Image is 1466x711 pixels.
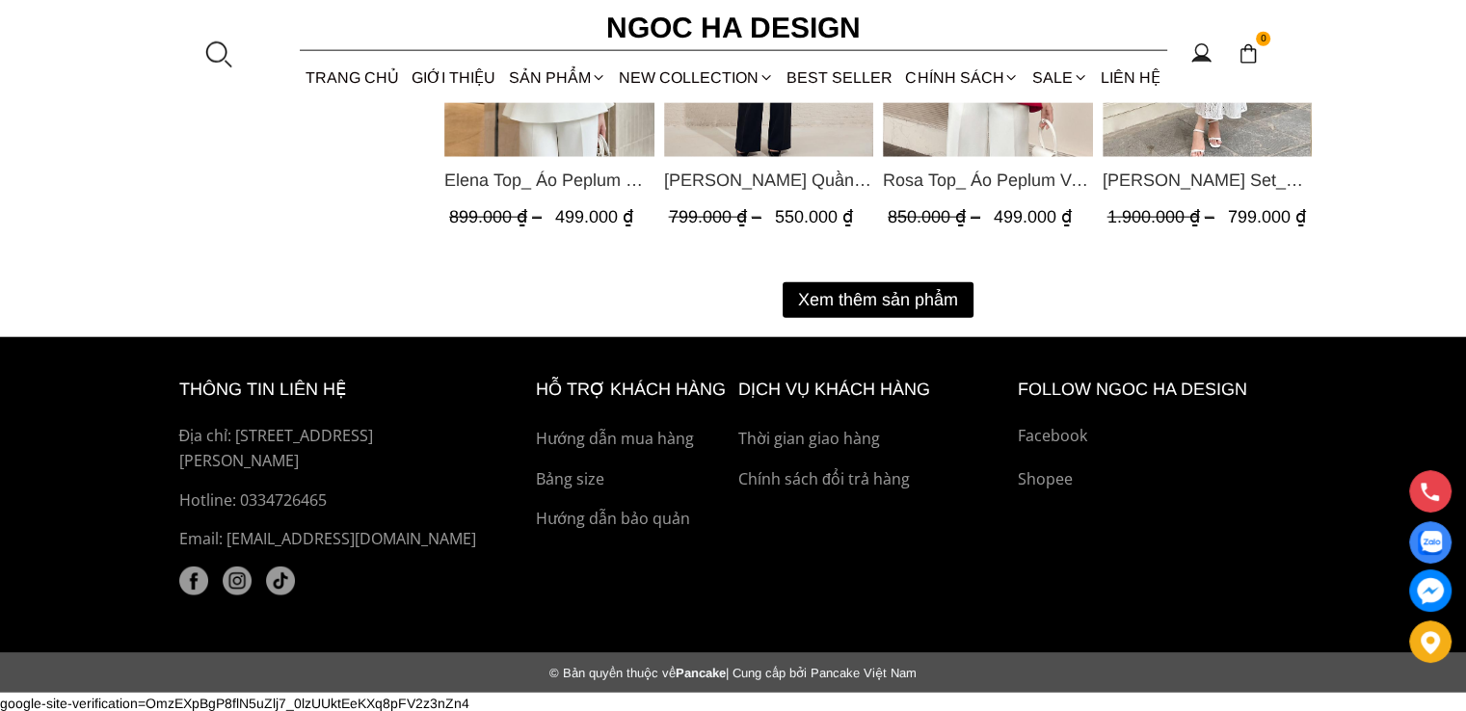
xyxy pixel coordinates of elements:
a: Bảng size [536,467,729,492]
img: img-CART-ICON-ksit0nf1 [1238,43,1259,65]
a: Chính sách đổi trả hàng [738,467,1008,492]
a: tiktok [266,566,295,595]
a: SALE [1026,52,1094,103]
a: NEW COLLECTION [612,52,780,103]
span: Elena Top_ Áo Peplum Cổ Nhún Màu Trắng A1066 [444,167,654,194]
img: Display image [1418,531,1442,555]
a: Thời gian giao hàng [738,427,1008,452]
div: Chính sách [899,52,1026,103]
a: messenger [1409,569,1452,612]
img: instagram [223,566,252,595]
span: 799.000 ₫ [668,207,765,226]
a: Link to Lara Pants_ Quần Suông Trắng Q059 [663,167,873,194]
a: LIÊN HỆ [1094,52,1166,103]
p: Địa chỉ: [STREET_ADDRESS][PERSON_NAME] [179,424,492,473]
span: | Cung cấp bởi Pancake Việt Nam [726,666,917,680]
span: 0 [1256,32,1271,47]
span: Rosa Top_ Áo Peplum Vai Lệch Xếp Ly Màu Đỏ A1064 [883,167,1093,194]
span: [PERSON_NAME] Set_ Bộ Ren Áo Sơ Mi Vai Chờm Chân Váy Đuôi Cá Màu Trắng BJ139 [1102,167,1312,194]
span: 1.900.000 ₫ [1106,207,1218,226]
a: GIỚI THIỆU [406,52,502,103]
span: © Bản quyền thuộc về [549,666,676,680]
a: Display image [1409,521,1452,564]
h6: Dịch vụ khách hàng [738,376,1008,404]
a: TRANG CHỦ [300,52,406,103]
span: 550.000 ₫ [774,207,852,226]
h6: Follow ngoc ha Design [1018,376,1288,404]
a: Hotline: 0334726465 [179,488,492,513]
h6: thông tin liên hệ [179,376,492,404]
a: Link to Rosa Top_ Áo Peplum Vai Lệch Xếp Ly Màu Đỏ A1064 [883,167,1093,194]
span: 799.000 ₫ [1227,207,1305,226]
a: facebook (1) [179,566,208,595]
span: 850.000 ₫ [888,207,985,226]
span: [PERSON_NAME] Quần Suông Trắng Q059 [663,167,873,194]
a: Hướng dẫn bảo quản [536,507,729,532]
span: 499.000 ₫ [555,207,633,226]
button: Xem thêm sản phẩm [783,282,973,318]
a: Ngoc Ha Design [589,5,878,51]
a: Link to Elena Top_ Áo Peplum Cổ Nhún Màu Trắng A1066 [444,167,654,194]
a: Link to Isabella Set_ Bộ Ren Áo Sơ Mi Vai Chờm Chân Váy Đuôi Cá Màu Trắng BJ139 [1102,167,1312,194]
h6: hỗ trợ khách hàng [536,376,729,404]
a: BEST SELLER [781,52,899,103]
span: 499.000 ₫ [994,207,1072,226]
p: Email: [EMAIL_ADDRESS][DOMAIN_NAME] [179,527,492,552]
a: Facebook [1018,424,1288,449]
div: Pancake [161,666,1306,680]
div: SẢN PHẨM [502,52,612,103]
span: 899.000 ₫ [449,207,546,226]
a: Shopee [1018,467,1288,492]
a: Hướng dẫn mua hàng [536,427,729,452]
